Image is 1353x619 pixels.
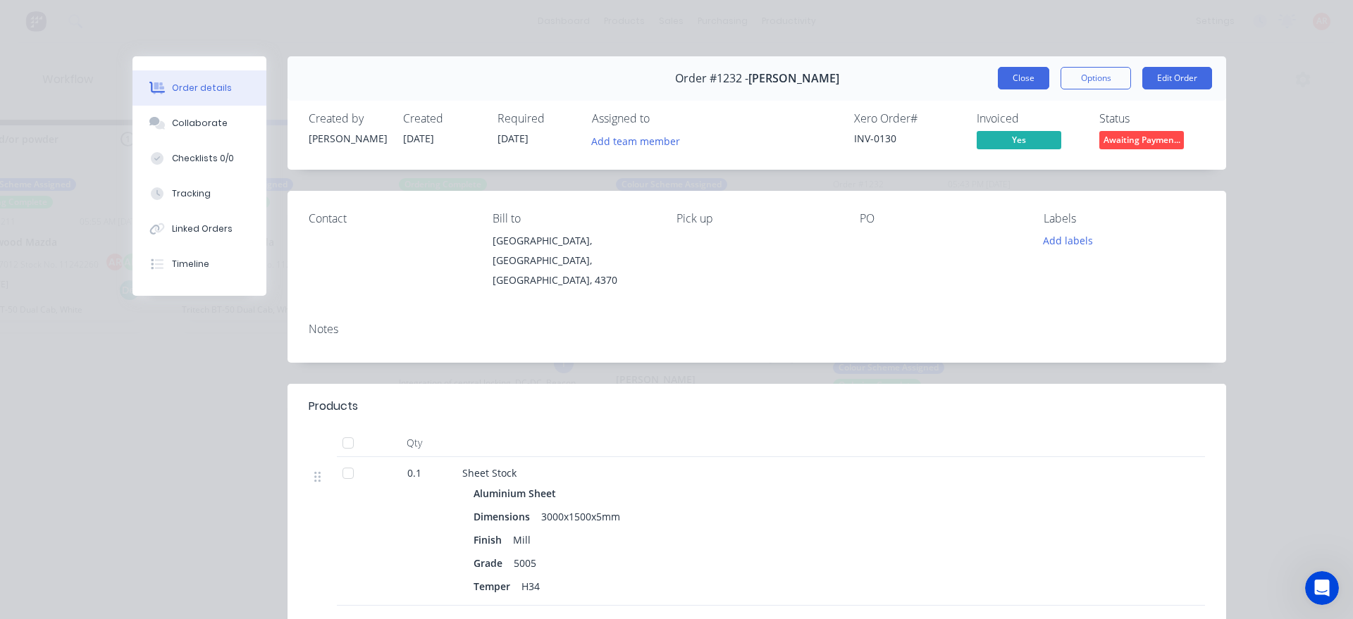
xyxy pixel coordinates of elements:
div: Linked Orders [172,223,233,235]
button: Checklists 0/0 [132,141,266,176]
button: Linked Orders [132,211,266,246]
div: Contact [309,212,470,225]
iframe: Intercom live chat [1305,571,1339,605]
span: [PERSON_NAME] [748,72,839,85]
div: 3000x1500x5mm [536,506,626,527]
button: Collaborate [132,106,266,141]
div: Send us a message [29,178,235,193]
div: Collaborate [172,117,228,130]
button: News [141,439,211,496]
span: Yes [977,131,1061,149]
div: PO [860,212,1021,225]
div: Timeline [172,258,209,270]
h2: Factory Feature Walkthroughs [29,404,253,419]
div: 5005 [508,553,542,573]
div: Notes [309,323,1205,336]
div: Xero Order # [854,112,960,125]
span: News [163,475,190,484]
button: Order details [132,70,266,106]
div: Order details [172,82,232,94]
p: Hi [PERSON_NAME] [28,100,254,124]
button: Tracking [132,176,266,211]
div: Qty [372,429,457,457]
div: [GEOGRAPHIC_DATA], [GEOGRAPHIC_DATA], [GEOGRAPHIC_DATA], 4370 [493,231,654,290]
div: Created by [309,112,386,125]
span: Awaiting Paymen... [1099,131,1184,149]
span: Sheet Stock [462,466,517,480]
span: Home [19,475,51,484]
button: Help [211,439,282,496]
div: Temper [474,576,516,596]
div: Finish [474,530,507,550]
span: Order #1232 - [675,72,748,85]
button: Timeline [132,246,266,282]
span: [DATE] [403,132,434,145]
div: Invoiced [977,112,1082,125]
div: Improvement [104,317,178,332]
div: Assigned to [592,112,733,125]
div: Aluminium Sheet [474,483,562,504]
button: Messages [70,439,141,496]
span: [DATE] [498,132,529,145]
div: Close [242,23,268,48]
span: 0.1 [407,465,421,480]
div: Dimensions [474,506,536,527]
p: How can we help? [28,124,254,148]
button: Close [998,67,1049,89]
div: Bill to [493,212,654,225]
button: Add team member [592,131,688,150]
div: New featureImprovementFactory Weekly Updates - [DATE]Hey, Factory pro there👋 [14,305,268,385]
div: Factory Weekly Updates - [DATE] [29,341,228,356]
div: [PERSON_NAME] [309,131,386,146]
img: logo [28,25,112,48]
button: Edit Order [1142,67,1212,89]
div: We'll be back online later [DATE] [29,193,235,208]
div: INV-0130 [854,131,960,146]
div: H34 [516,576,545,596]
div: Status [1099,112,1205,125]
div: Tracking [172,187,211,200]
span: Help [235,475,258,484]
button: Awaiting Paymen... [1099,131,1184,152]
button: Add labels [1036,231,1101,250]
div: New feature [29,317,98,332]
div: Labels [1044,212,1205,225]
div: Required [498,112,575,125]
div: Checklists 0/0 [172,152,234,165]
div: Pick up [676,212,838,225]
div: Created [403,112,481,125]
div: Mill [507,530,536,550]
div: Products [309,398,358,415]
button: Add team member [584,131,688,150]
span: Messages [82,475,130,484]
button: Share it with us [29,259,253,287]
div: Hey, Factory pro there👋 [29,358,228,373]
div: Grade [474,553,508,573]
div: Send us a messageWe'll be back online later [DATE] [14,166,268,220]
button: Options [1061,67,1131,89]
h2: Have an idea or feature request? [29,239,253,254]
